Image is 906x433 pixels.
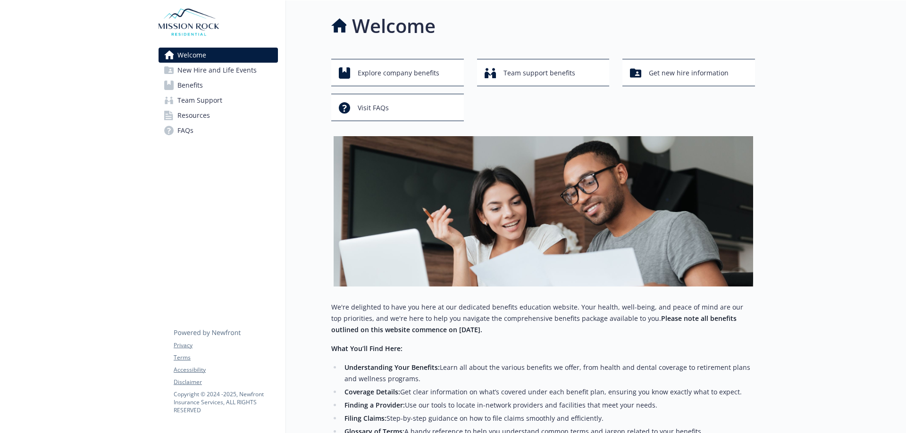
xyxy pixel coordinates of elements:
h1: Welcome [352,12,436,40]
strong: Coverage Details: [344,387,400,396]
strong: What You’ll Find Here: [331,344,403,353]
a: Resources [159,108,278,123]
a: Disclaimer [174,378,277,386]
button: Get new hire information [622,59,755,86]
li: Step-by-step guidance on how to file claims smoothly and efficiently. [342,413,755,424]
span: New Hire and Life Events [177,63,257,78]
strong: Finding a Provider: [344,400,405,409]
li: Get clear information on what’s covered under each benefit plan, ensuring you know exactly what t... [342,386,755,398]
strong: Filing Claims: [344,414,386,423]
span: FAQs [177,123,193,138]
span: Get new hire information [649,64,729,82]
button: Explore company benefits [331,59,464,86]
button: Visit FAQs [331,94,464,121]
a: Benefits [159,78,278,93]
a: Accessibility [174,366,277,374]
a: New Hire and Life Events [159,63,278,78]
span: Benefits [177,78,203,93]
strong: Understanding Your Benefits: [344,363,440,372]
p: Copyright © 2024 - 2025 , Newfront Insurance Services, ALL RIGHTS RESERVED [174,390,277,414]
p: We're delighted to have you here at our dedicated benefits education website. Your health, well-b... [331,302,755,335]
a: Team Support [159,93,278,108]
span: Team support benefits [503,64,575,82]
li: Learn all about the various benefits we offer, from health and dental coverage to retirement plan... [342,362,755,384]
a: FAQs [159,123,278,138]
a: Welcome [159,48,278,63]
a: Privacy [174,341,277,350]
span: Explore company benefits [358,64,439,82]
span: Welcome [177,48,206,63]
a: Terms [174,353,277,362]
span: Team Support [177,93,222,108]
img: overview page banner [334,136,753,286]
li: Use our tools to locate in-network providers and facilities that meet your needs. [342,400,755,411]
button: Team support benefits [477,59,610,86]
span: Resources [177,108,210,123]
span: Visit FAQs [358,99,389,117]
